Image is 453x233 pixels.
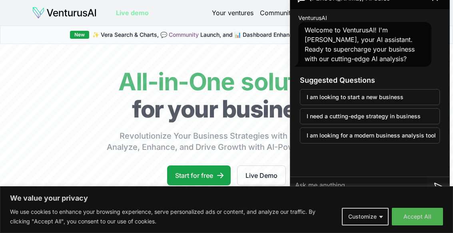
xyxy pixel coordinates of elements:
button: Accept All [392,208,443,225]
button: I am looking for a modern business analysis tool [300,127,440,143]
button: Customize [342,208,389,225]
a: Your ventures [212,8,253,18]
button: I am looking to start a new business [300,89,440,105]
div: New [70,31,89,39]
p: We use cookies to enhance your browsing experience, serve personalized ads or content, and analyz... [10,207,336,226]
span: ✨ Vera Search & Charts, 💬 Launch, and 📊 Dashboard Enhancements! [92,31,314,39]
a: Live Demo [237,165,286,185]
h3: Suggested Questions [300,75,440,86]
span: VenturusAI [298,14,327,22]
a: Start for free [167,165,231,185]
img: logo [32,6,97,19]
p: We value your privacy [10,193,443,203]
a: Community [260,8,294,18]
span: Welcome to VenturusAI! I'm [PERSON_NAME], your AI assistant. Ready to supercharge your business w... [305,26,415,63]
a: Community [169,31,199,38]
button: I need a cutting-edge strategy in business [300,108,440,124]
a: Live demo [116,8,149,18]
